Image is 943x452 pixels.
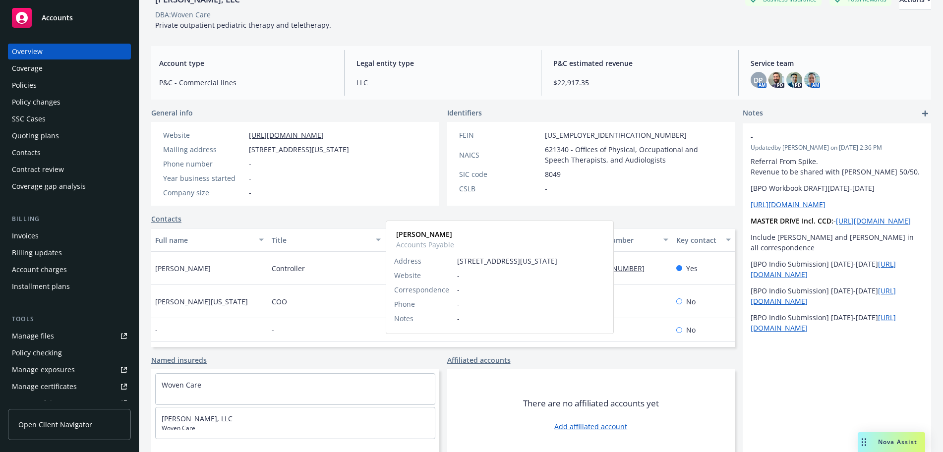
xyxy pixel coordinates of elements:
[686,325,696,335] span: No
[919,108,931,119] a: add
[8,328,131,344] a: Manage files
[12,279,70,294] div: Installment plans
[8,145,131,161] a: Contacts
[8,345,131,361] a: Policy checking
[12,111,46,127] div: SSC Cases
[12,60,43,76] div: Coverage
[8,214,131,224] div: Billing
[163,144,245,155] div: Mailing address
[457,299,605,309] span: -
[385,228,579,252] button: Email
[545,130,687,140] span: [US_EMPLOYER_IDENTIFICATION_NUMBER]
[12,245,62,261] div: Billing updates
[545,144,723,165] span: 621340 - Offices of Physical, Occupational and Speech Therapists, and Audiologists
[155,263,211,274] span: [PERSON_NAME]
[459,183,541,194] div: CSLB
[159,58,332,68] span: Account type
[163,173,245,183] div: Year business started
[754,75,763,85] span: DP
[155,20,331,30] span: Private outpatient pediatric therapy and teletherapy.
[151,108,193,118] span: General info
[394,299,415,309] span: Phone
[751,143,923,152] span: Updated by [PERSON_NAME] on [DATE] 2:36 PM
[8,362,131,378] a: Manage exposures
[155,9,211,20] div: DBA: Woven Care
[249,187,251,198] span: -
[459,130,541,140] div: FEIN
[751,259,923,280] p: [BPO Indio Submission] [DATE]-[DATE]
[878,438,917,446] span: Nova Assist
[394,270,421,281] span: Website
[12,44,43,59] div: Overview
[356,58,530,68] span: Legal entity type
[459,150,541,160] div: NAICS
[249,144,349,155] span: [STREET_ADDRESS][US_STATE]
[272,325,274,335] span: -
[8,178,131,194] a: Coverage gap analysis
[162,380,201,390] a: Woven Care
[151,228,268,252] button: Full name
[751,156,923,177] p: Referral From Spike. Revenue to be shared with [PERSON_NAME] 50/50.
[457,256,605,266] span: [STREET_ADDRESS][US_STATE]
[8,4,131,32] a: Accounts
[8,44,131,59] a: Overview
[579,228,672,252] button: Phone number
[272,296,287,307] span: COO
[8,60,131,76] a: Coverage
[858,432,870,452] div: Drag to move
[394,256,421,266] span: Address
[751,200,825,209] a: [URL][DOMAIN_NAME]
[8,262,131,278] a: Account charges
[751,216,923,226] p: -
[155,325,158,335] span: -
[163,159,245,169] div: Phone number
[672,228,735,252] button: Key contact
[12,262,67,278] div: Account charges
[249,159,251,169] span: -
[804,72,820,88] img: photo
[8,395,131,411] a: Manage claims
[12,228,39,244] div: Invoices
[447,108,482,118] span: Identifiers
[8,314,131,324] div: Tools
[751,183,923,193] p: [BPO Workbook DRAFT][DATE]-[DATE]
[676,235,720,245] div: Key contact
[836,216,911,226] a: [URL][DOMAIN_NAME]
[447,355,511,365] a: Affiliated accounts
[545,169,561,179] span: 8049
[8,279,131,294] a: Installment plans
[751,232,923,253] p: Include [PERSON_NAME] and [PERSON_NAME] in all correspondence
[457,313,605,324] span: -
[162,414,233,423] a: [PERSON_NAME], LLC
[459,169,541,179] div: SIC code
[12,362,75,378] div: Manage exposures
[151,355,207,365] a: Named insureds
[786,72,802,88] img: photo
[583,264,652,273] a: [PHONE_NUMBER]
[12,328,54,344] div: Manage files
[12,379,77,395] div: Manage certificates
[8,379,131,395] a: Manage certificates
[8,111,131,127] a: SSC Cases
[8,77,131,93] a: Policies
[12,94,60,110] div: Policy changes
[523,397,659,409] span: There are no affiliated accounts yet
[249,173,251,183] span: -
[356,77,530,88] span: LLC
[743,123,931,341] div: -Updatedby [PERSON_NAME] on [DATE] 2:36 PMReferral From Spike. Revenue to be shared with [PERSON_...
[151,214,181,224] a: Contacts
[8,94,131,110] a: Policy changes
[553,58,726,68] span: P&C estimated revenue
[396,229,452,239] strong: [PERSON_NAME]
[268,228,384,252] button: Title
[12,162,64,177] div: Contract review
[8,245,131,261] a: Billing updates
[12,77,37,93] div: Policies
[686,263,698,274] span: Yes
[12,145,41,161] div: Contacts
[457,270,605,281] span: -
[163,130,245,140] div: Website
[686,296,696,307] span: No
[272,263,305,274] span: Controller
